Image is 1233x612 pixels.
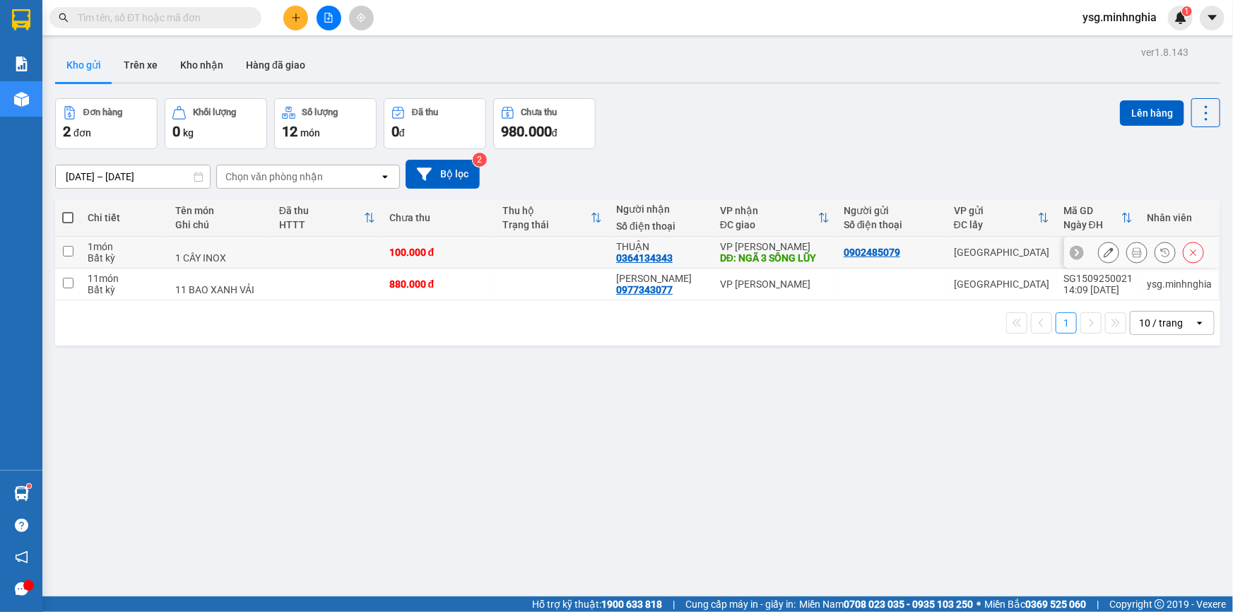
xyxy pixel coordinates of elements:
[59,13,69,23] span: search
[88,252,161,264] div: Bất kỳ
[521,107,557,117] div: Chưa thu
[55,98,158,149] button: Đơn hàng2đơn
[88,273,161,284] div: 11 món
[502,219,591,230] div: Trạng thái
[502,205,591,216] div: Thu hộ
[1120,100,1184,126] button: Lên hàng
[384,98,486,149] button: Đã thu0đ
[379,171,391,182] svg: open
[977,601,981,607] span: ⚪️
[601,599,662,610] strong: 1900 633 818
[552,127,557,139] span: đ
[283,6,308,30] button: plus
[1071,8,1168,26] span: ysg.minhnghia
[27,484,31,488] sup: 1
[616,252,673,264] div: 0364134343
[193,107,236,117] div: Khối lượng
[616,204,706,215] div: Người nhận
[495,199,609,237] th: Toggle SortBy
[1063,219,1121,230] div: Ngày ĐH
[175,284,264,295] div: 11 BAO XANH VẢI
[954,205,1038,216] div: VP gửi
[274,98,377,149] button: Số lượng12món
[844,219,940,230] div: Số điện thoại
[720,205,818,216] div: VP nhận
[81,34,93,45] span: environment
[1139,316,1183,330] div: 10 / trang
[1063,241,1133,252] div: SG1509250024
[1182,6,1192,16] sup: 1
[389,247,489,258] div: 100.000 đ
[501,123,552,140] span: 980.000
[169,48,235,82] button: Kho nhận
[954,278,1049,290] div: [GEOGRAPHIC_DATA]
[720,219,818,230] div: ĐC giao
[473,153,487,167] sup: 2
[713,199,837,237] th: Toggle SortBy
[14,57,29,71] img: solution-icon
[1063,205,1121,216] div: Mã GD
[55,48,112,82] button: Kho gửi
[1063,284,1133,295] div: 14:09 [DATE]
[175,219,264,230] div: Ghi chú
[112,48,169,82] button: Trên xe
[1200,6,1225,30] button: caret-down
[954,247,1049,258] div: [GEOGRAPHIC_DATA]
[1147,212,1212,223] div: Nhân viên
[88,284,161,295] div: Bất kỳ
[720,241,830,252] div: VP [PERSON_NAME]
[175,205,264,216] div: Tên món
[81,52,93,63] span: phone
[1155,599,1164,609] span: copyright
[1063,273,1133,284] div: SG1509250021
[235,48,317,82] button: Hàng đã giao
[300,127,320,139] span: món
[81,9,200,27] b: [PERSON_NAME]
[844,205,940,216] div: Người gửi
[6,49,269,66] li: 02523854854
[984,596,1086,612] span: Miền Bắc
[88,241,161,252] div: 1 món
[175,252,264,264] div: 1 CÂY INOX
[1097,596,1099,612] span: |
[165,98,267,149] button: Khối lượng0kg
[349,6,374,30] button: aim
[1194,317,1205,329] svg: open
[1184,6,1189,16] span: 1
[616,284,673,295] div: 0977343077
[412,107,438,117] div: Đã thu
[88,212,161,223] div: Chi tiết
[1098,242,1119,263] div: Sửa đơn hàng
[172,123,180,140] span: 0
[302,107,338,117] div: Số lượng
[493,98,596,149] button: Chưa thu980.000đ
[844,247,900,258] div: 0902485079
[15,582,28,596] span: message
[291,13,301,23] span: plus
[73,127,91,139] span: đơn
[15,551,28,564] span: notification
[720,252,830,264] div: DĐ: NGÃ 3 SÔNG LŨY
[1056,199,1140,237] th: Toggle SortBy
[15,519,28,532] span: question-circle
[616,241,706,252] div: THUẬN
[83,107,122,117] div: Đơn hàng
[616,273,706,284] div: XUÂN THẢO
[1206,11,1219,24] span: caret-down
[183,127,194,139] span: kg
[406,160,480,189] button: Bộ lọc
[12,9,30,30] img: logo-vxr
[272,199,382,237] th: Toggle SortBy
[56,165,210,188] input: Select a date range.
[1025,599,1086,610] strong: 0369 525 060
[14,92,29,107] img: warehouse-icon
[685,596,796,612] span: Cung cấp máy in - giấy in:
[282,123,297,140] span: 12
[954,219,1038,230] div: ĐC lấy
[391,123,399,140] span: 0
[799,596,973,612] span: Miền Nam
[317,6,341,30] button: file-add
[399,127,405,139] span: đ
[1147,278,1212,290] div: ysg.minhnghia
[14,486,29,501] img: warehouse-icon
